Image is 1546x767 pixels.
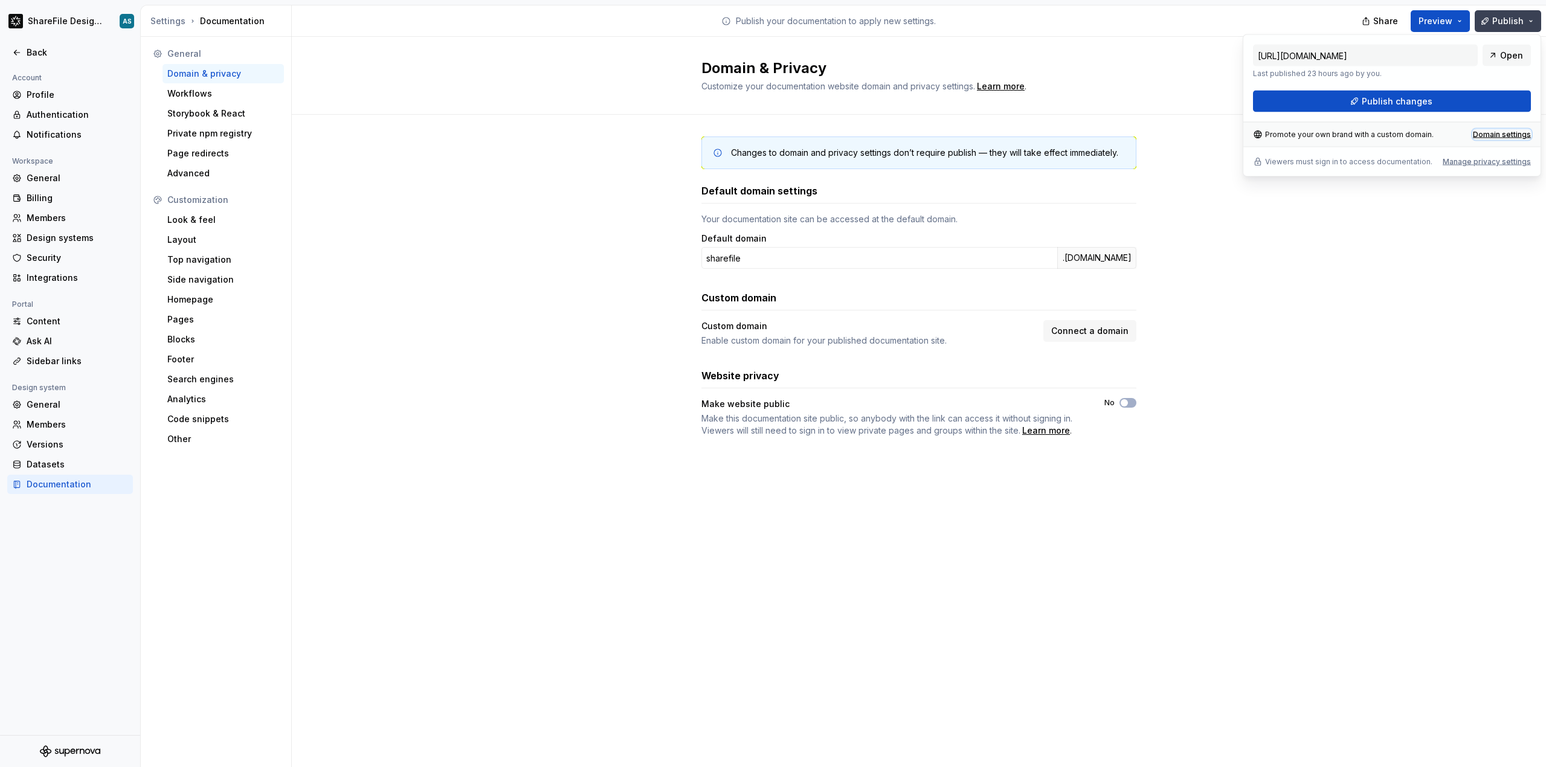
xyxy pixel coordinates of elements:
[163,270,284,289] a: Side navigation
[167,373,279,385] div: Search engines
[7,297,38,312] div: Portal
[27,212,128,224] div: Members
[27,355,128,367] div: Sidebar links
[7,380,71,395] div: Design system
[1022,425,1070,437] a: Learn more
[701,233,767,245] label: Default domain
[7,351,133,371] a: Sidebar links
[167,433,279,445] div: Other
[27,335,128,347] div: Ask AI
[163,409,284,429] a: Code snippets
[27,252,128,264] div: Security
[28,15,105,27] div: ShareFile Design System
[163,370,284,389] a: Search engines
[167,147,279,159] div: Page redirects
[163,290,284,309] a: Homepage
[167,313,279,326] div: Pages
[7,268,133,287] a: Integrations
[701,398,790,410] div: Make website public
[167,68,279,80] div: Domain & privacy
[27,419,128,431] div: Members
[27,129,128,141] div: Notifications
[167,333,279,345] div: Blocks
[1411,10,1470,32] button: Preview
[150,15,185,27] button: Settings
[7,208,133,228] a: Members
[163,390,284,409] a: Analytics
[7,71,47,85] div: Account
[163,84,284,103] a: Workflows
[163,64,284,83] a: Domain & privacy
[27,47,128,59] div: Back
[27,399,128,411] div: General
[701,81,975,91] span: Customize your documentation website domain and privacy settings.
[167,353,279,365] div: Footer
[40,745,100,757] svg: Supernova Logo
[1492,15,1524,27] span: Publish
[1500,50,1523,62] span: Open
[7,395,133,414] a: General
[167,194,279,206] div: Customization
[163,210,284,229] a: Look & feel
[167,254,279,266] div: Top navigation
[701,368,779,383] h3: Website privacy
[163,164,284,183] a: Advanced
[1104,398,1115,408] label: No
[7,415,133,434] a: Members
[1443,157,1531,167] button: Manage privacy settings
[167,274,279,286] div: Side navigation
[701,290,776,305] h3: Custom domain
[736,15,936,27] p: Publish your documentation to apply new settings.
[27,232,128,244] div: Design systems
[27,272,128,284] div: Integrations
[27,315,128,327] div: Content
[975,82,1026,91] span: .
[167,234,279,246] div: Layout
[7,85,133,104] a: Profile
[7,43,133,62] a: Back
[163,144,284,163] a: Page redirects
[701,213,1136,225] div: Your documentation site can be accessed at the default domain.
[163,310,284,329] a: Pages
[8,14,23,28] img: 16fa4d48-c719-41e7-904a-cec51ff481f5.png
[701,320,767,332] div: Custom domain
[7,154,58,168] div: Workspace
[150,15,286,27] div: Documentation
[163,350,284,369] a: Footer
[977,80,1025,92] a: Learn more
[163,104,284,123] a: Storybook & React
[701,184,817,198] h3: Default domain settings
[1356,10,1406,32] button: Share
[701,412,1083,437] span: .
[2,8,138,34] button: ShareFile Design SystemAS
[7,228,133,248] a: Design systems
[27,458,128,470] div: Datasets
[27,192,128,204] div: Billing
[1475,10,1541,32] button: Publish
[7,105,133,124] a: Authentication
[7,248,133,268] a: Security
[7,188,133,208] a: Billing
[701,413,1072,435] span: Make this documentation site public, so anybody with the link can access it without signing in. V...
[123,16,132,26] div: AS
[731,147,1118,159] div: Changes to domain and privacy settings don’t require publish — they will take effect immediately.
[7,125,133,144] a: Notifications
[7,332,133,351] a: Ask AI
[163,124,284,143] a: Private npm registry
[167,48,279,60] div: General
[167,127,279,140] div: Private npm registry
[7,475,133,494] a: Documentation
[1473,130,1531,140] a: Domain settings
[27,478,128,490] div: Documentation
[167,167,279,179] div: Advanced
[163,330,284,349] a: Blocks
[1373,15,1398,27] span: Share
[701,59,1122,78] h2: Domain & Privacy
[27,89,128,101] div: Profile
[1051,325,1129,337] span: Connect a domain
[27,172,128,184] div: General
